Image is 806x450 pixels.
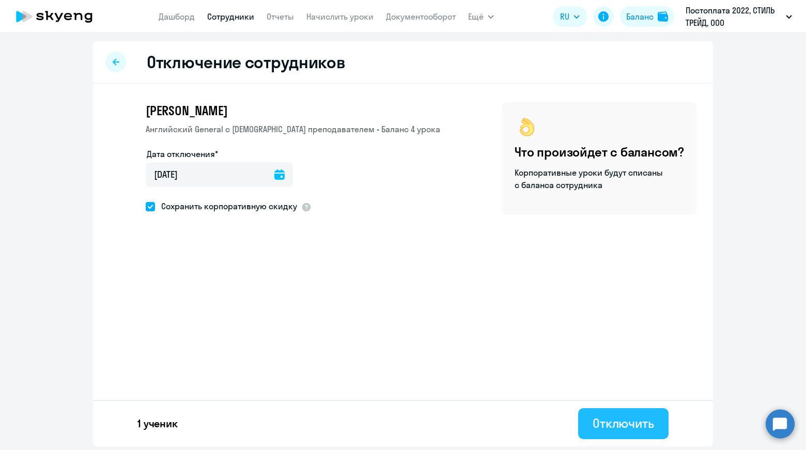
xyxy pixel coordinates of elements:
[137,416,178,431] p: 1 ученик
[207,11,254,22] a: Сотрудники
[468,6,494,27] button: Ещё
[515,115,539,139] img: ok
[146,162,293,187] input: дд.мм.гггг
[306,11,374,22] a: Начислить уроки
[515,144,684,160] h4: Что произойдет с балансом?
[593,415,654,431] div: Отключить
[686,4,782,29] p: Постоплата 2022, СТИЛЬ ТРЕЙД, ООО
[146,123,440,135] p: Английский General с [DEMOGRAPHIC_DATA] преподавателем • Баланс 4 урока
[155,200,297,212] span: Сохранить корпоративную скидку
[515,166,664,191] p: Корпоративные уроки будут списаны с баланса сотрудника
[680,4,797,29] button: Постоплата 2022, СТИЛЬ ТРЕЙД, ООО
[146,102,227,119] span: [PERSON_NAME]
[620,6,674,27] button: Балансbalance
[553,6,587,27] button: RU
[147,148,218,160] label: Дата отключения*
[468,10,484,23] span: Ещё
[147,52,345,72] h2: Отключение сотрудников
[626,10,654,23] div: Баланс
[267,11,294,22] a: Отчеты
[560,10,569,23] span: RU
[658,11,668,22] img: balance
[578,408,669,439] button: Отключить
[159,11,195,22] a: Дашборд
[386,11,456,22] a: Документооборот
